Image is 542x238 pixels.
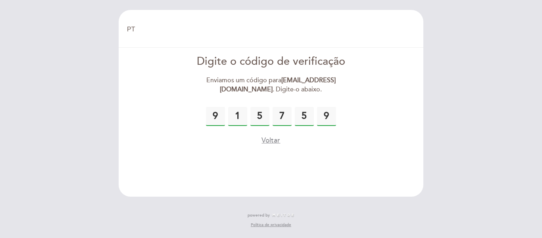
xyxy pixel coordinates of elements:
input: 0 [317,107,336,126]
input: 0 [206,107,225,126]
div: Digite o código de verificação [180,54,362,70]
input: 0 [295,107,314,126]
a: powered by [248,213,294,218]
input: 0 [228,107,247,126]
strong: [EMAIL_ADDRESS][DOMAIN_NAME] [220,76,336,93]
input: 0 [250,107,269,126]
span: powered by [248,213,270,218]
button: Voltar [261,135,280,145]
img: MEITRE [272,213,294,217]
input: 0 [273,107,292,126]
a: Política de privacidade [251,222,291,228]
div: Enviamos um código para . Digite-o abaixo. [180,76,362,94]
